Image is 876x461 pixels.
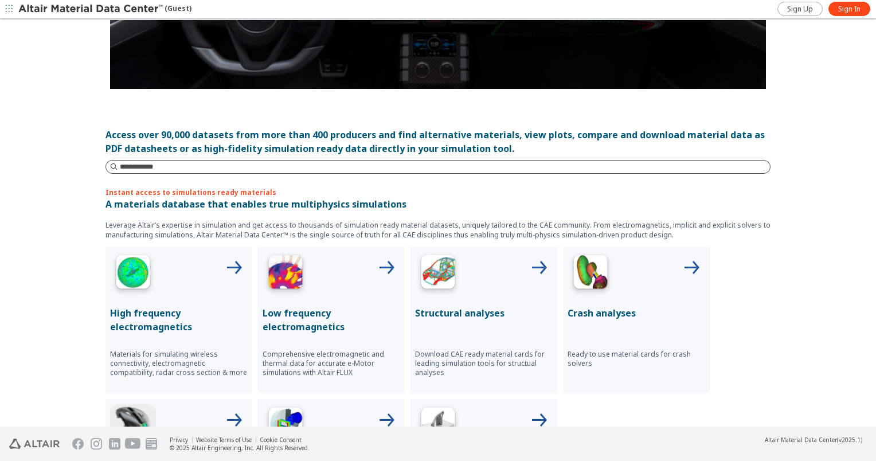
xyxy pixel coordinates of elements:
[568,306,705,320] p: Crash analyses
[828,2,870,16] a: Sign In
[105,247,252,393] button: High Frequency IconHigh frequency electromagneticsMaterials for simulating wireless connectivity,...
[787,5,813,14] span: Sign Up
[263,404,308,450] img: Polymer Extrusion Icon
[415,306,553,320] p: Structural analyses
[263,350,400,377] p: Comprehensive electromagnetic and thermal data for accurate e-Motor simulations with Altair FLUX
[263,251,308,297] img: Low Frequency Icon
[415,251,461,297] img: Structural Analyses Icon
[563,247,710,393] button: Crash Analyses IconCrash analysesReady to use material cards for crash solvers
[18,3,165,15] img: Altair Material Data Center
[9,439,60,449] img: Altair Engineering
[568,251,613,297] img: Crash Analyses Icon
[410,247,557,393] button: Structural Analyses IconStructural analysesDownload CAE ready material cards for leading simulati...
[105,197,771,211] p: A materials database that enables true multiphysics simulations
[196,436,252,444] a: Website Terms of Use
[263,306,400,334] p: Low frequency electromagnetics
[258,247,405,393] button: Low Frequency IconLow frequency electromagneticsComprehensive electromagnetic and thermal data fo...
[110,404,156,450] img: Injection Molding Icon
[110,251,156,297] img: High Frequency Icon
[415,404,461,450] img: 3D Printing Icon
[765,436,837,444] span: Altair Material Data Center
[18,3,191,15] div: (Guest)
[105,128,771,155] div: Access over 90,000 datasets from more than 400 producers and find alternative materials, view plo...
[415,350,553,377] p: Download CAE ready material cards for leading simulation tools for structual analyses
[568,350,705,368] p: Ready to use material cards for crash solvers
[110,306,248,334] p: High frequency electromagnetics
[170,436,188,444] a: Privacy
[260,436,302,444] a: Cookie Consent
[765,436,862,444] div: (v2025.1)
[105,220,771,240] p: Leverage Altair’s expertise in simulation and get access to thousands of simulation ready materia...
[838,5,861,14] span: Sign In
[170,444,310,452] div: © 2025 Altair Engineering, Inc. All Rights Reserved.
[777,2,823,16] a: Sign Up
[110,350,248,377] p: Materials for simulating wireless connectivity, electromagnetic compatibility, radar cross sectio...
[105,187,771,197] p: Instant access to simulations ready materials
